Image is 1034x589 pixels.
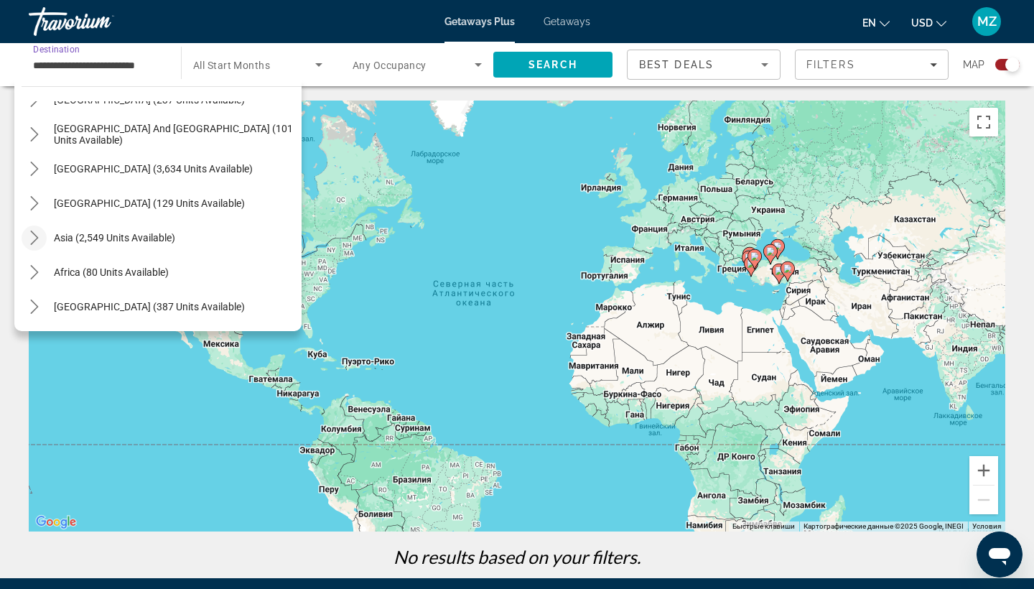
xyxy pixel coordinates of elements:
span: Best Deals [639,59,714,70]
button: Select destination: Central America (129 units available) [47,190,252,216]
button: Toggle Australia (237 units available) submenu [22,88,47,113]
span: [GEOGRAPHIC_DATA] and [GEOGRAPHIC_DATA] (101 units available) [54,123,294,146]
span: Search [528,59,577,70]
a: Условия (ссылка откроется в новой вкладке) [972,522,1001,530]
mat-select: Sort by [639,56,768,73]
button: Filters [795,50,949,80]
button: Включить полноэкранный режим [969,108,998,136]
button: Select destination: Asia (2,549 units available) [47,225,182,251]
a: Открыть эту область в Google Картах (в новом окне) [32,513,80,532]
span: Картографические данные ©2025 Google, INEGI [804,522,964,530]
div: Destination options [14,79,302,331]
button: Toggle Middle East (387 units available) submenu [22,294,47,320]
span: [GEOGRAPHIC_DATA] (3,634 units available) [54,163,253,175]
button: Select destination: South America (3,634 units available) [47,156,260,182]
span: MZ [977,14,997,29]
span: Filters [806,59,855,70]
span: Destination [33,44,80,54]
input: Select destination [33,57,162,74]
button: Уменьшить [969,486,998,514]
button: User Menu [968,6,1005,37]
span: USD [911,17,933,29]
a: Travorium [29,3,172,40]
button: Select destination: Middle East (387 units available) [47,294,252,320]
span: en [862,17,876,29]
img: Google [32,513,80,532]
span: Map [963,55,984,75]
button: Select destination: South Pacific and Oceania (101 units available) [47,121,302,147]
button: Быстрые клавиши [732,521,795,532]
span: Any Occupancy [353,60,427,71]
button: Toggle South America (3,634 units available) submenu [22,157,47,182]
a: Getaways Plus [444,16,515,27]
span: [GEOGRAPHIC_DATA] (129 units available) [54,198,245,209]
button: Toggle Africa (80 units available) submenu [22,260,47,285]
a: Getaways [544,16,590,27]
span: Asia (2,549 units available) [54,232,175,244]
p: No results based on your filters. [22,546,1012,567]
button: Search [493,52,613,78]
span: Africa (80 units available) [54,266,169,278]
button: Toggle Asia (2,549 units available) submenu [22,226,47,251]
button: Select destination: Australia (237 units available) [47,87,252,113]
button: Change language [862,12,890,33]
button: Change currency [911,12,946,33]
span: [GEOGRAPHIC_DATA] (387 units available) [54,301,245,312]
iframe: Кнопка запуска окна обмена сообщениями [977,532,1023,578]
button: Toggle Central America (129 units available) submenu [22,191,47,216]
span: All Start Months [193,60,270,71]
button: Увеличить [969,456,998,485]
button: Select destination: Africa (80 units available) [47,259,176,285]
button: Toggle South Pacific and Oceania (101 units available) submenu [22,122,47,147]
